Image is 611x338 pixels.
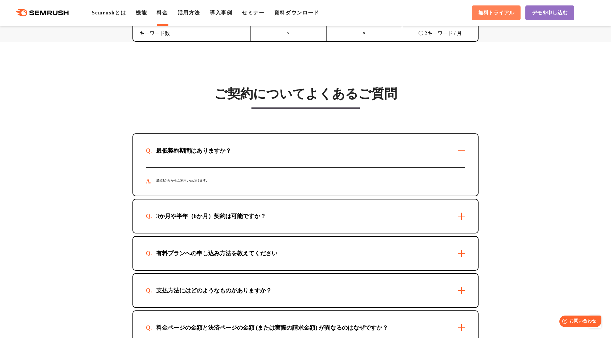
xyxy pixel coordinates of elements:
[146,168,465,196] div: 最短1か月からご利用いただけます。
[472,5,521,20] a: 無料トライアル
[402,26,478,41] td: 〇 2キーワード / 月
[532,10,568,16] span: デモを申し込む
[146,212,276,220] div: 3か月や半年（6か月）契約は可能ですか？
[250,26,327,41] td: ×
[146,287,282,294] div: 支払方法にはどのようなものがありますか？
[146,147,242,155] div: 最低契約期間はありますか？
[146,249,288,257] div: 有料プランへの申し込み方法を教えてください
[136,10,147,15] a: 機能
[178,10,200,15] a: 活用方法
[132,86,479,102] h3: ご契約についてよくあるご質問
[525,5,574,20] a: デモを申し込む
[242,10,264,15] a: セミナー
[478,10,514,16] span: 無料トライアル
[326,26,402,41] td: ×
[157,10,168,15] a: 料金
[92,10,126,15] a: Semrushとは
[274,10,319,15] a: 資料ダウンロード
[554,313,604,331] iframe: Help widget launcher
[146,324,398,332] div: 料金ページの金額と決済ページの金額 (または実際の請求金額) が異なるのはなぜですか？
[210,10,232,15] a: 導入事例
[133,26,250,41] td: キーワード数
